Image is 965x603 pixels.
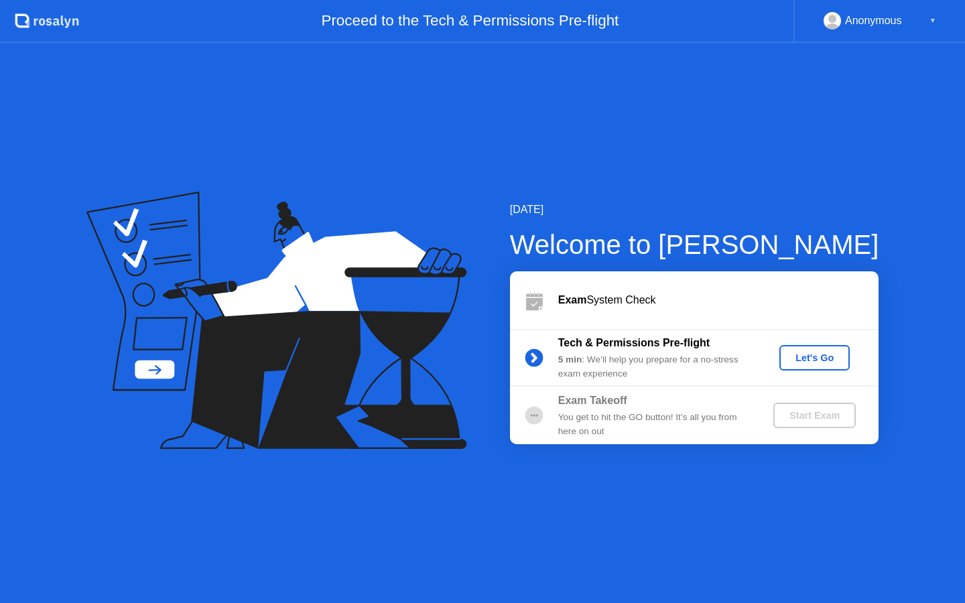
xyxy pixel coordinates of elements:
div: ▼ [929,12,936,29]
div: Welcome to [PERSON_NAME] [510,224,879,265]
div: You get to hit the GO button! It’s all you from here on out [558,411,751,438]
b: Tech & Permissions Pre-flight [558,337,710,348]
b: Exam [558,294,587,306]
b: Exam Takeoff [558,395,627,406]
button: Start Exam [773,403,856,428]
button: Let's Go [779,345,850,371]
div: [DATE] [510,202,879,218]
b: 5 min [558,354,582,364]
div: System Check [558,292,879,308]
div: Anonymous [845,12,902,29]
div: Let's Go [785,352,844,363]
div: : We’ll help you prepare for a no-stress exam experience [558,353,751,381]
div: Start Exam [779,410,850,421]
